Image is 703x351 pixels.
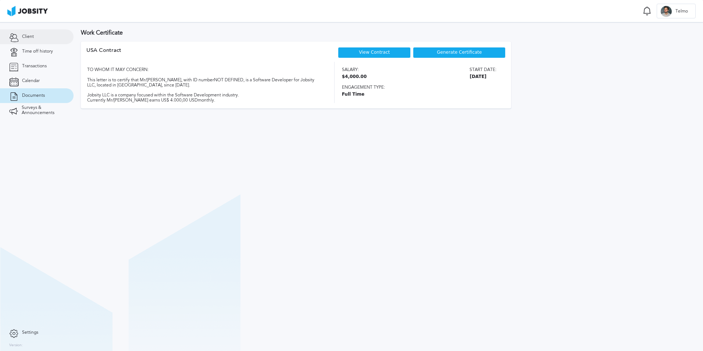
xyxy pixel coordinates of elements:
h3: Work Certificate [81,29,696,36]
span: [DATE] [470,74,496,79]
div: TO WHOM IT MAY CONCERN: This letter is to certify that Mr/[PERSON_NAME], with ID number NOT DEFIN... [86,62,321,103]
span: Client [22,34,34,39]
span: Settings [22,330,38,335]
span: Salary: [342,67,367,72]
span: Telmo [672,9,692,14]
span: Start date: [470,67,496,72]
span: Calendar [22,78,40,84]
span: Generate Certificate [437,50,482,55]
div: USA Contract [86,47,121,62]
label: Version: [9,343,23,348]
span: Documents [22,93,45,98]
span: $4,000.00 [342,74,367,79]
span: Full Time [342,92,497,97]
span: Engagement type: [342,85,497,90]
div: T [661,6,672,17]
a: View Contract [359,50,390,55]
span: Transactions [22,64,47,69]
span: Surveys & Announcements [22,105,64,116]
button: TTelmo [657,4,696,18]
span: Time off history [22,49,53,54]
img: ab4bad089aa723f57921c736e9817d99.png [7,6,48,16]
